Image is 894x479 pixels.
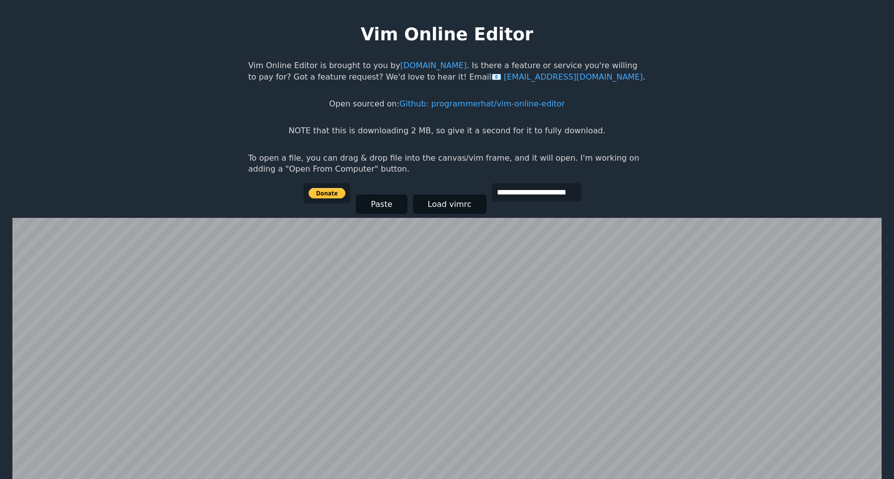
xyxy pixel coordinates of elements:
button: Load vimrc [413,194,487,214]
a: [EMAIL_ADDRESS][DOMAIN_NAME] [491,72,643,82]
p: NOTE that this is downloading 2 MB, so give it a second for it to fully download. [289,125,605,136]
button: Paste [356,194,407,214]
h1: Vim Online Editor [361,22,533,46]
a: [DOMAIN_NAME] [400,61,467,70]
a: Github: programmerhat/vim-online-editor [400,99,565,108]
p: Open sourced on: [329,98,565,109]
p: To open a file, you can drag & drop file into the canvas/vim frame, and it will open. I'm working... [248,153,646,175]
p: Vim Online Editor is brought to you by . Is there a feature or service you're willing to pay for?... [248,60,646,83]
